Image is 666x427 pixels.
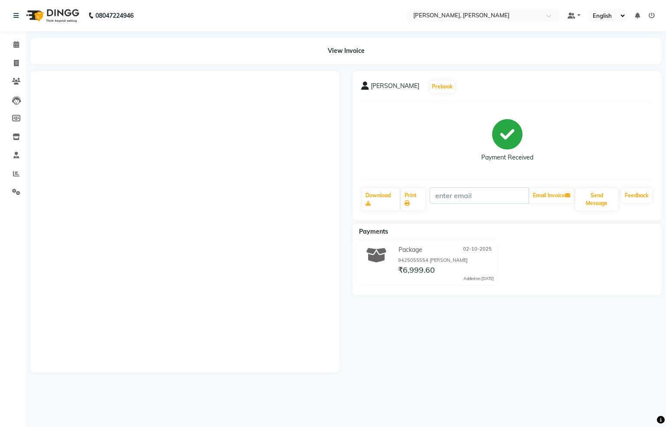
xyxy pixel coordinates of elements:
a: Print [401,188,425,211]
a: Feedback [621,188,652,203]
span: Payments [359,228,388,235]
span: [PERSON_NAME] [371,81,419,94]
button: Email Invoice [529,188,574,203]
img: logo [22,3,82,28]
span: 02-10-2025 [463,245,492,254]
span: Package [398,245,422,254]
b: 08047224946 [95,3,134,28]
span: ₹6,999.60 [398,265,435,277]
div: Added on [DATE] [464,276,494,282]
button: Send Message [575,188,618,211]
a: Download [362,188,399,211]
div: 9425055554 [PERSON_NAME] [398,257,494,264]
div: View Invoice [30,38,662,64]
div: Payment Received [481,153,533,162]
input: enter email [430,187,529,204]
button: Prebook [430,81,455,93]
